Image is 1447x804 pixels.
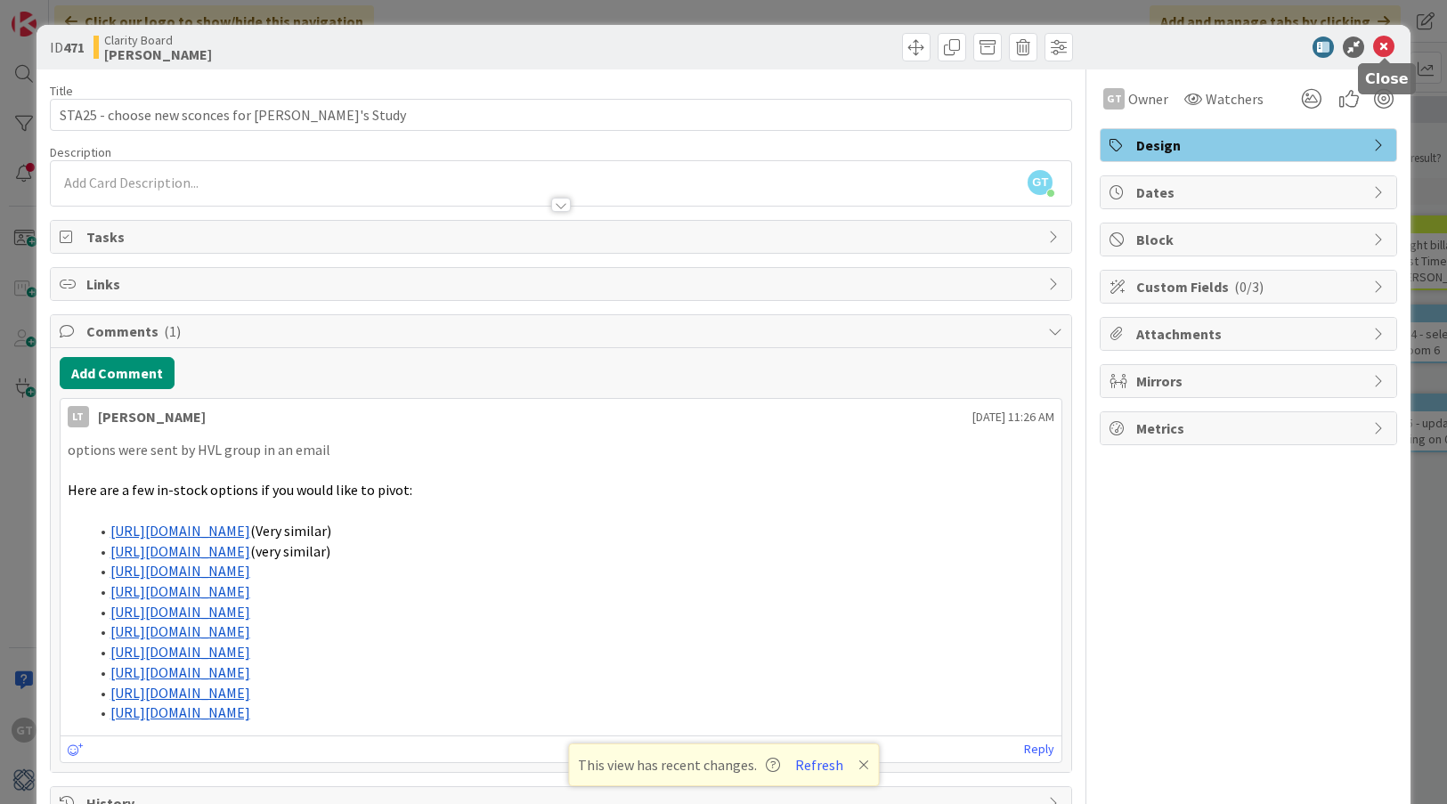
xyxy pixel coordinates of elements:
[250,522,331,540] span: (Very similar)
[50,99,1073,131] input: type card name here...
[1234,278,1264,296] span: ( 0/3 )
[60,357,175,389] button: Add Comment
[110,643,250,661] a: [URL][DOMAIN_NAME]
[104,47,212,61] b: [PERSON_NAME]
[789,753,850,776] button: Refresh
[63,38,85,56] b: 471
[250,542,330,560] span: (very similar)
[86,321,1040,342] span: Comments
[1136,418,1364,439] span: Metrics
[1103,88,1125,110] div: GT
[86,226,1040,248] span: Tasks
[1136,276,1364,297] span: Custom Fields
[86,273,1040,295] span: Links
[1136,134,1364,156] span: Design
[1365,70,1409,87] h5: Close
[110,562,250,580] a: [URL][DOMAIN_NAME]
[1136,370,1364,392] span: Mirrors
[104,33,212,47] span: Clarity Board
[1136,182,1364,203] span: Dates
[110,582,250,600] a: [URL][DOMAIN_NAME]
[110,703,250,721] a: [URL][DOMAIN_NAME]
[68,406,89,427] div: LT
[578,754,780,776] span: This view has recent changes.
[1128,88,1168,110] span: Owner
[110,522,250,540] a: [URL][DOMAIN_NAME]
[98,406,206,427] div: [PERSON_NAME]
[110,684,250,702] a: [URL][DOMAIN_NAME]
[110,542,250,560] a: [URL][DOMAIN_NAME]
[110,663,250,681] a: [URL][DOMAIN_NAME]
[1024,738,1054,760] a: Reply
[50,144,111,160] span: Description
[1136,323,1364,345] span: Attachments
[164,322,181,340] span: ( 1 )
[110,603,250,621] a: [URL][DOMAIN_NAME]
[1206,88,1264,110] span: Watchers
[110,622,250,640] a: [URL][DOMAIN_NAME]
[68,481,412,499] span: Here are a few in-stock options if you would like to pivot:
[1028,170,1053,195] span: GT
[1136,229,1364,250] span: Block
[50,83,73,99] label: Title
[972,408,1054,426] span: [DATE] 11:26 AM
[50,37,85,58] span: ID
[68,440,1055,460] p: options were sent by HVL group in an email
